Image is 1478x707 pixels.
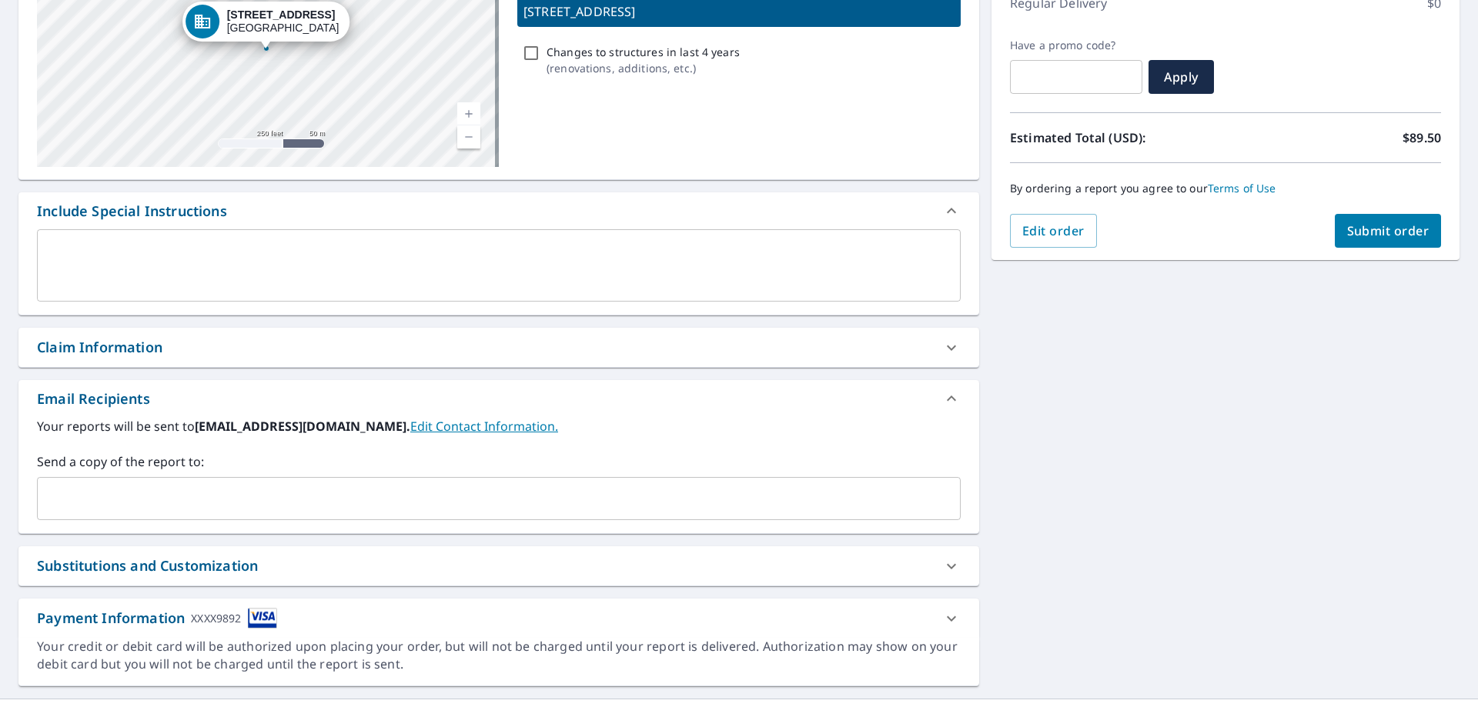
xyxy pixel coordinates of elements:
[1208,181,1276,195] a: Terms of Use
[191,608,241,629] div: XXXX9892
[1010,182,1441,195] p: By ordering a report you agree to our
[1403,128,1441,147] p: $89.50
[1335,214,1442,248] button: Submit order
[37,337,162,358] div: Claim Information
[457,102,480,125] a: Current Level 17, Zoom In
[37,638,961,673] div: Your credit or debit card will be authorized upon placing your order, but will not be charged unt...
[1010,128,1226,147] p: Estimated Total (USD):
[37,608,277,629] div: Payment Information
[1347,222,1430,239] span: Submit order
[37,452,961,471] label: Send a copy of the report to:
[195,418,410,435] b: [EMAIL_ADDRESS][DOMAIN_NAME].
[1161,68,1202,85] span: Apply
[547,44,740,60] p: Changes to structures in last 4 years
[1149,60,1214,94] button: Apply
[227,8,336,21] strong: [STREET_ADDRESS]
[37,417,961,435] label: Your reports will be sent to
[248,608,277,629] img: cardImage
[1022,222,1085,239] span: Edit order
[1010,38,1142,52] label: Have a promo code?
[37,555,258,576] div: Substitutions and Customization
[410,418,558,435] a: EditContactInfo
[18,546,979,585] div: Substitutions and Customization
[1010,214,1097,248] button: Edit order
[547,60,740,76] p: ( renovations, additions, etc. )
[227,8,339,35] div: [GEOGRAPHIC_DATA]
[37,389,150,409] div: Email Recipients
[18,599,979,638] div: Payment InformationXXXX9892cardImage
[37,201,227,222] div: Include Special Instructions
[18,328,979,367] div: Claim Information
[182,2,350,49] div: Dropped pin, building 1, Commercial property, 6701 Atlantic Ave Wildwood, NJ 08260
[18,192,979,229] div: Include Special Instructions
[523,2,955,21] p: [STREET_ADDRESS]
[457,125,480,148] a: Current Level 17, Zoom Out
[18,380,979,417] div: Email Recipients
